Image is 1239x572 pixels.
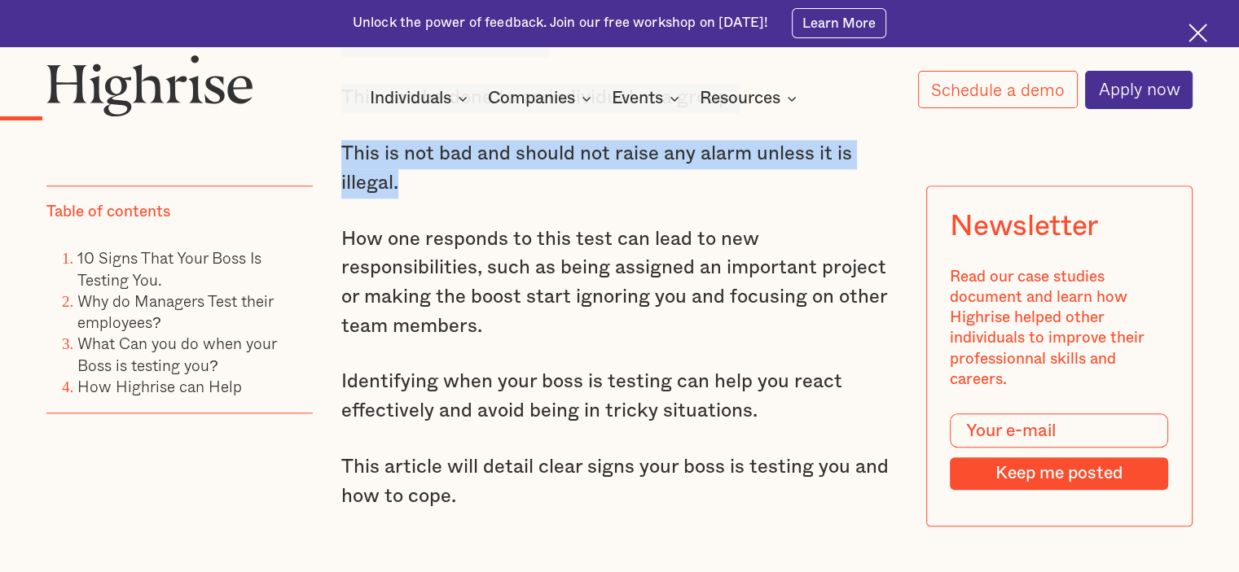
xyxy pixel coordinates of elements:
div: Companies [488,89,575,108]
div: Unlock the power of feedback. Join our free workshop on [DATE]! [353,14,768,33]
div: Table of contents [46,202,170,222]
a: 10 Signs That Your Boss Is Testing You. [77,246,261,290]
div: Newsletter [951,210,1098,243]
p: This article will detail clear signs your boss is testing you and how to cope. [341,453,898,511]
form: Modal Form [951,413,1169,491]
div: Companies [488,89,596,108]
img: Cross icon [1188,24,1207,42]
a: Why do Managers Test their employees? [77,289,273,334]
input: Keep me posted [951,457,1169,490]
a: Apply now [1085,71,1193,109]
a: Schedule a demo [918,71,1078,108]
p: Identifying when your boss is testing can help you react effectively and avoid being in tricky si... [341,368,898,426]
div: Individuals [370,89,472,108]
img: Highrise logo [46,55,253,117]
a: What Can you do when your Boss is testing you? [77,331,276,376]
input: Your e-mail [951,413,1169,448]
div: Resources [700,89,780,108]
p: This is not bad and should not raise any alarm unless it is illegal. [341,140,898,198]
div: Events [612,89,663,108]
div: Resources [700,89,802,108]
div: Read our case studies document and learn how Highrise helped other individuals to improve their p... [951,267,1169,391]
a: How Highrise can Help [77,374,242,398]
div: Individuals [370,89,451,108]
div: Events [612,89,684,108]
a: Learn More [792,8,887,37]
p: How one responds to this test can lead to new responsibilities, such as being assigned an importa... [341,225,898,342]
